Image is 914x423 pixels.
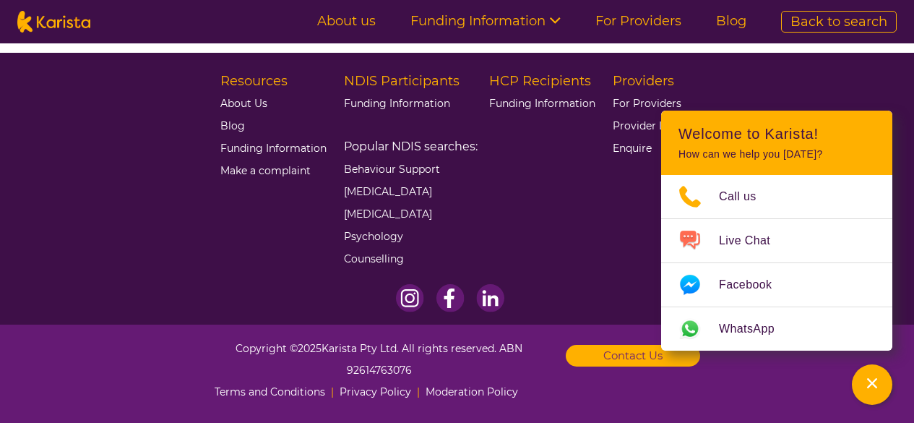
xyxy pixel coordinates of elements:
span: Provider Login [613,119,688,132]
span: [MEDICAL_DATA] [344,185,432,198]
span: About Us [220,97,267,110]
span: Copyright © 2025 Karista Pty Ltd. All rights reserved. ABN 92614763076 [215,338,544,403]
a: Behaviour Support [344,158,472,180]
p: | [331,381,334,403]
span: Psychology [344,230,403,243]
img: LinkedIn [476,284,504,312]
div: Channel Menu [661,111,892,351]
span: Terms and Conditions [215,385,325,398]
a: Enquire [613,137,688,159]
span: For Providers [613,97,681,110]
a: Blog [716,13,746,29]
b: Contact Us [603,345,663,367]
span: Facebook [719,274,789,296]
span: Call us [719,186,774,208]
span: [MEDICAL_DATA] [344,208,432,221]
ul: Choose channel [661,175,892,351]
span: Counselling [344,252,404,265]
p: How can we help you [DATE]? [678,148,875,161]
a: About us [317,13,376,29]
b: Resources [220,73,288,89]
span: Funding Information [344,97,450,110]
span: WhatsApp [719,318,792,340]
a: [MEDICAL_DATA] [344,180,472,202]
a: Blog [220,114,327,137]
button: Channel Menu [852,364,892,405]
b: HCP Recipients [489,73,591,89]
span: Behaviour Support [344,163,440,176]
a: Funding Information [489,92,595,114]
a: Back to search [781,11,897,33]
a: [MEDICAL_DATA] [344,202,472,225]
span: Funding Information [489,97,595,110]
a: Make a complaint [220,159,327,181]
a: Funding Information [410,13,561,29]
span: Enquire [613,142,652,155]
a: For Providers [613,92,688,114]
a: Privacy Policy [340,381,411,403]
a: About Us [220,92,327,114]
span: Funding Information [220,142,327,155]
a: Terms and Conditions [215,381,325,403]
span: Back to search [790,14,887,30]
a: For Providers [595,13,681,29]
a: Funding Information [344,92,472,114]
b: Popular NDIS searches: [344,140,478,153]
span: Moderation Policy [426,385,518,398]
a: Provider Login [613,114,688,137]
a: Web link opens in a new tab. [661,307,892,351]
span: Blog [220,119,245,132]
a: Funding Information [220,137,327,159]
b: Providers [613,73,674,89]
p: | [417,381,420,403]
a: Psychology [344,225,472,247]
span: Live Chat [719,230,788,252]
a: Moderation Policy [426,381,518,403]
b: NDIS Participants [344,73,460,89]
img: Instagram [396,284,424,312]
span: Privacy Policy [340,385,411,398]
a: Counselling [344,247,472,270]
img: Facebook [436,284,465,312]
img: Karista logo [17,11,90,33]
span: Make a complaint [220,164,311,177]
h2: Welcome to Karista! [678,125,875,142]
